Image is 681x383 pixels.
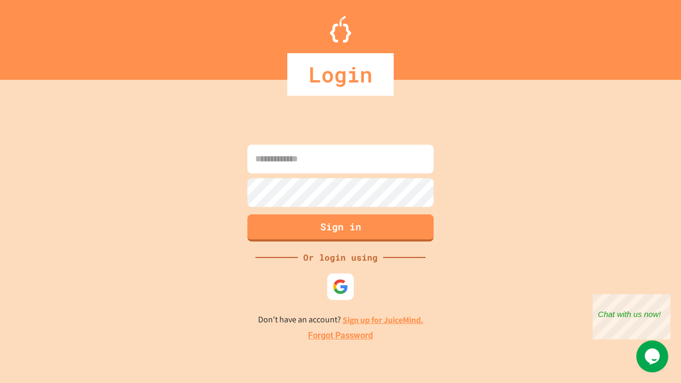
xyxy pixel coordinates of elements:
p: Don't have an account? [258,313,423,327]
div: Login [287,53,394,96]
iframe: chat widget [593,294,670,339]
a: Sign up for JuiceMind. [343,314,423,326]
img: google-icon.svg [333,279,348,295]
iframe: chat widget [636,340,670,372]
img: Logo.svg [330,16,351,43]
a: Forgot Password [308,329,373,342]
button: Sign in [247,214,434,242]
div: Or login using [298,251,383,264]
